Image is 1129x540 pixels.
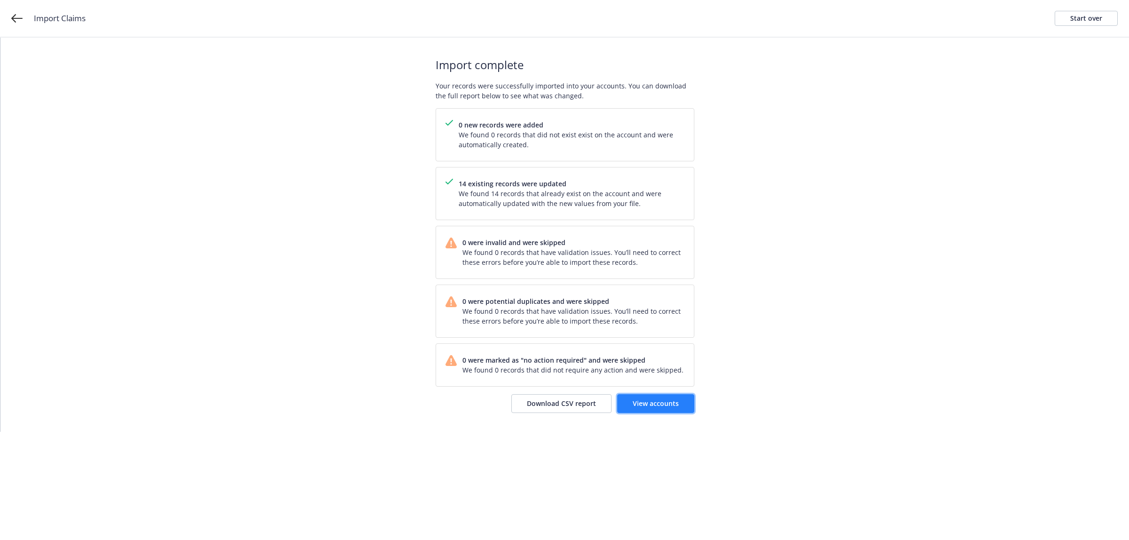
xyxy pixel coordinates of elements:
span: We found 14 records that already exist on the account and were automatically updated with the new... [459,189,684,208]
span: We found 0 records that have validation issues. You’ll need to correct these errors before you’re... [462,306,684,326]
a: Start over [1055,11,1118,26]
span: We found 0 records that did not require any action and were skipped. [462,365,684,375]
span: Your records were successfully imported into your accounts. You can download the full report belo... [436,81,694,101]
span: Import Claims [34,12,86,24]
span: Download CSV report [527,399,596,408]
span: 0 were invalid and were skipped [462,238,684,247]
span: We found 0 records that did not exist exist on the account and were automatically created. [459,130,684,150]
span: 0 were potential duplicates and were skipped [462,296,684,306]
span: 0 were marked as "no action required" and were skipped [462,355,684,365]
span: 14 existing records were updated [459,179,684,189]
span: 0 new records were added [459,120,684,130]
span: We found 0 records that have validation issues. You’ll need to correct these errors before you’re... [462,247,684,267]
a: View accounts [617,394,694,413]
div: Start over [1070,11,1102,25]
span: View accounts [633,399,679,408]
button: Download CSV report [511,394,612,413]
span: Import complete [436,56,694,73]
